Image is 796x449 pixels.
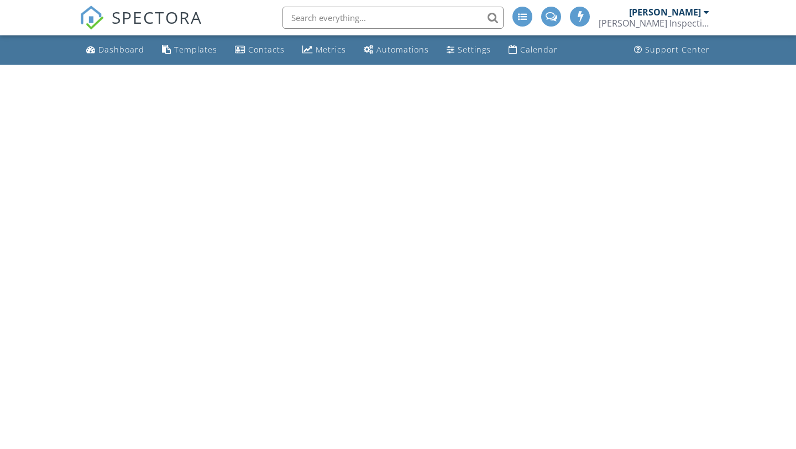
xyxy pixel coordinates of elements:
[282,7,504,29] input: Search everything...
[80,15,202,38] a: SPECTORA
[630,40,714,60] a: Support Center
[231,40,289,60] a: Contacts
[442,40,495,60] a: Settings
[112,6,202,29] span: SPECTORA
[316,44,346,55] div: Metrics
[645,44,710,55] div: Support Center
[174,44,217,55] div: Templates
[82,40,149,60] a: Dashboard
[248,44,285,55] div: Contacts
[158,40,222,60] a: Templates
[359,40,433,60] a: Automations (Advanced)
[80,6,104,30] img: The Best Home Inspection Software - Spectora
[98,44,144,55] div: Dashboard
[599,18,709,29] div: McNamara Inspections
[520,44,558,55] div: Calendar
[458,44,491,55] div: Settings
[504,40,562,60] a: Calendar
[298,40,350,60] a: Metrics
[629,7,701,18] div: [PERSON_NAME]
[376,44,429,55] div: Automations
